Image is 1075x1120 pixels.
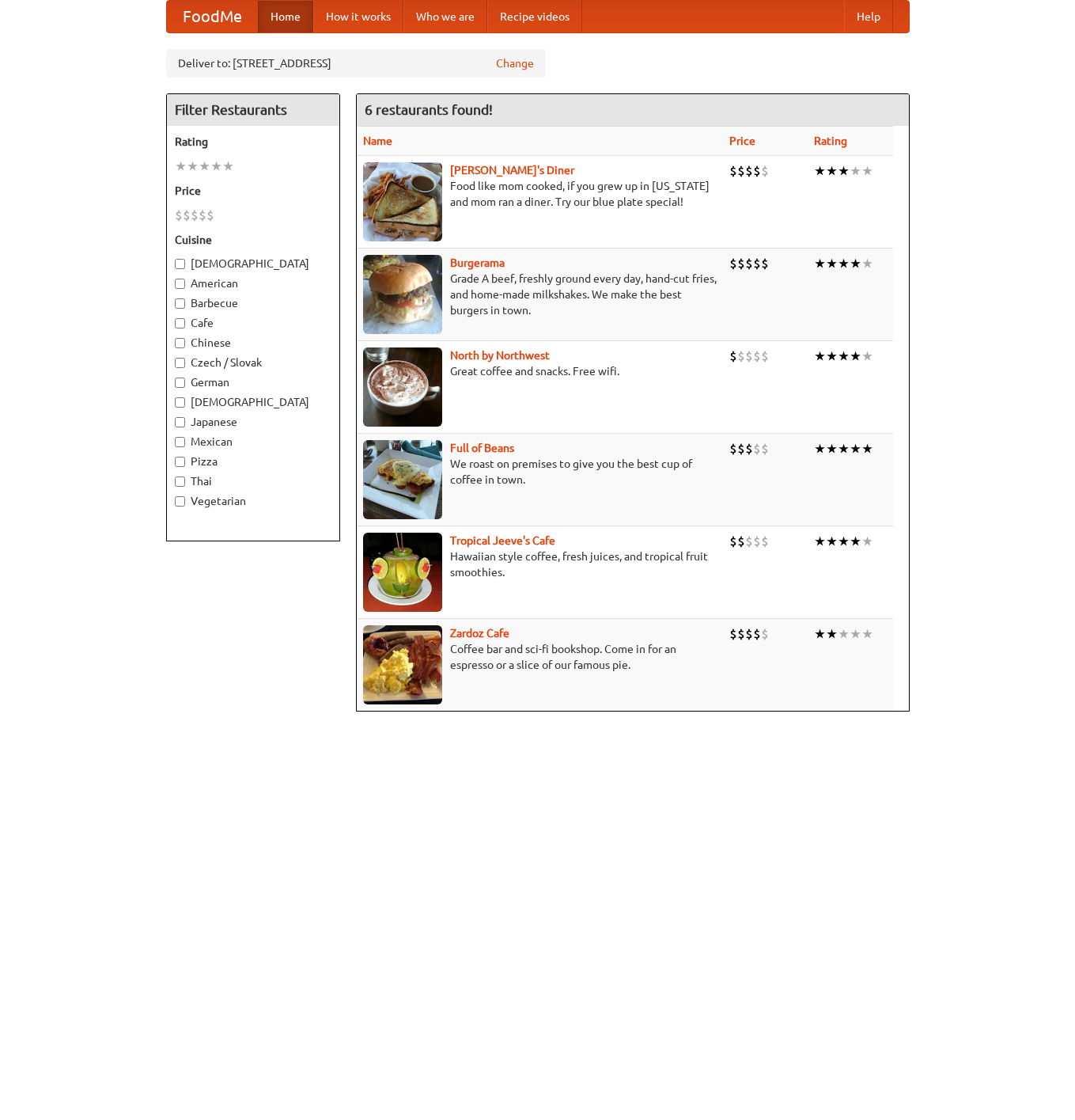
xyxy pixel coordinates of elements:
[175,437,185,447] input: Mexican
[844,1,893,32] a: Help
[814,135,847,147] a: Rating
[175,414,331,430] label: Japanese
[175,397,185,408] input: [DEMOGRAPHIC_DATA]
[450,627,509,640] a: Zardoz Cafe
[450,256,505,269] a: Burgerama
[175,183,331,199] h5: Price
[175,158,187,175] li: ★
[861,162,873,180] li: ★
[814,162,826,180] li: ★
[737,162,745,180] li: $
[850,162,861,180] li: ★
[861,533,873,550] li: ★
[861,625,873,643] li: ★
[826,255,838,272] li: ★
[761,533,769,550] li: $
[850,347,861,365] li: ★
[363,625,442,704] img: zardoz.jpg
[191,207,199,224] li: $
[826,533,838,550] li: ★
[826,162,838,180] li: ★
[737,440,745,457] li: $
[838,162,850,180] li: ★
[814,625,826,643] li: ★
[363,162,442,241] img: sallys.jpg
[838,347,850,365] li: ★
[838,533,850,550] li: ★
[450,349,550,362] a: North by Northwest
[737,533,745,550] li: $
[175,378,185,388] input: German
[745,255,753,272] li: $
[745,533,753,550] li: $
[175,374,331,390] label: German
[450,534,555,547] a: Tropical Jeeve's Cafe
[175,256,331,271] label: [DEMOGRAPHIC_DATA]
[199,207,206,224] li: $
[761,162,769,180] li: $
[363,271,717,318] p: Grade A beef, freshly ground every day, hand-cut fries, and home-made milkshakes. We make the bes...
[850,440,861,457] li: ★
[175,298,185,309] input: Barbecue
[258,1,313,32] a: Home
[814,255,826,272] li: ★
[175,134,331,150] h5: Rating
[761,440,769,457] li: $
[175,207,183,224] li: $
[737,347,745,365] li: $
[175,434,331,450] label: Mexican
[175,394,331,410] label: [DEMOGRAPHIC_DATA]
[753,533,761,550] li: $
[363,255,442,334] img: burgerama.jpg
[363,549,717,580] p: Hawaiian style coffee, fresh juices, and tropical fruit smoothies.
[729,162,737,180] li: $
[761,347,769,365] li: $
[363,135,392,147] a: Name
[175,358,185,368] input: Czech / Slovak
[850,625,861,643] li: ★
[826,347,838,365] li: ★
[450,164,574,177] a: [PERSON_NAME]'s Diner
[363,440,442,519] img: beans.jpg
[175,275,331,291] label: American
[753,255,761,272] li: $
[222,158,234,175] li: ★
[737,625,745,643] li: $
[175,417,185,427] input: Japanese
[826,625,838,643] li: ★
[729,347,737,365] li: $
[450,442,514,454] a: Full of Beans
[175,335,331,351] label: Chinese
[838,255,850,272] li: ★
[745,440,753,457] li: $
[814,440,826,457] li: ★
[363,363,717,379] p: Great coffee and snacks. Free wifi.
[175,454,331,469] label: Pizza
[313,1,403,32] a: How it works
[729,255,737,272] li: $
[729,625,737,643] li: $
[199,158,210,175] li: ★
[838,440,850,457] li: ★
[166,49,546,78] div: Deliver to: [STREET_ADDRESS]
[167,94,339,126] h4: Filter Restaurants
[175,473,331,489] label: Thai
[850,533,861,550] li: ★
[729,440,737,457] li: $
[206,207,214,224] li: $
[403,1,487,32] a: Who we are
[175,476,185,487] input: Thai
[745,347,753,365] li: $
[753,440,761,457] li: $
[861,255,873,272] li: ★
[175,457,185,467] input: Pizza
[175,295,331,311] label: Barbecue
[365,102,493,117] ng-pluralize: 6 restaurants found!
[745,625,753,643] li: $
